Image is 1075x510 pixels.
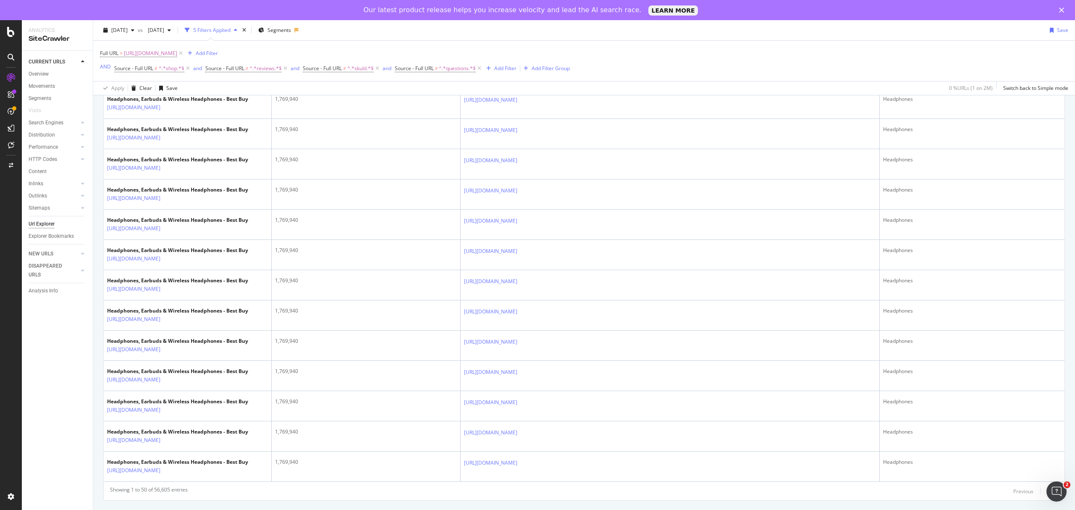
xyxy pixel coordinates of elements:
[139,84,152,92] div: Clear
[159,63,184,74] span: ^.*shop.*$
[464,368,517,376] a: [URL][DOMAIN_NAME]
[29,287,87,295] a: Analysis Info
[464,126,517,134] a: [URL][DOMAIN_NAME]
[532,65,570,72] div: Add Filter Group
[464,429,517,437] a: [URL][DOMAIN_NAME]
[883,307,1061,315] div: Headphones
[128,81,152,95] button: Clear
[347,63,374,74] span: ^.*skuId.*$
[166,84,178,92] div: Save
[107,285,160,293] a: [URL][DOMAIN_NAME]
[1059,8,1067,13] div: Close
[464,459,517,467] a: [URL][DOMAIN_NAME]
[107,103,160,112] a: [URL][DOMAIN_NAME]
[29,58,79,66] a: CURRENT URLS
[100,50,118,57] span: Full URL
[29,70,87,79] a: Overview
[155,65,157,72] span: ≠
[464,398,517,407] a: [URL][DOMAIN_NAME]
[107,436,160,444] a: [URL][DOMAIN_NAME]
[464,247,517,255] a: [URL][DOMAIN_NAME]
[107,368,248,375] div: Headphones, Earbuds & Wireless Headphones - Best Buy
[107,216,248,224] div: Headphones, Earbuds & Wireless Headphones - Best Buy
[275,337,457,345] div: 1,769,940
[883,398,1061,405] div: Headphones
[107,247,248,254] div: Headphones, Earbuds & Wireless Headphones - Best Buy
[144,24,174,37] button: [DATE]
[883,247,1061,254] div: Headphones
[29,287,58,295] div: Analysis Info
[949,84,993,92] div: 0 % URLs ( 1 on 2M )
[110,486,188,496] div: Showing 1 to 50 of 56,605 entries
[29,58,65,66] div: CURRENT URLS
[241,26,248,34] div: times
[29,204,50,213] div: Sitemaps
[364,6,642,14] div: Our latest product release helps you increase velocity and lead the AI search race.
[193,64,202,72] button: and
[343,65,346,72] span: ≠
[275,247,457,254] div: 1,769,940
[29,220,55,229] div: Url Explorer
[883,337,1061,345] div: Headphones
[181,24,241,37] button: 5 Filters Applied
[29,155,57,164] div: HTTP Codes
[439,63,476,74] span: ^.*questions.*$
[29,143,79,152] a: Performance
[275,428,457,436] div: 1,769,940
[267,26,291,34] span: Segments
[883,95,1061,103] div: Headphones
[29,262,71,279] div: DISAPPEARED URLS
[275,458,457,466] div: 1,769,940
[291,64,299,72] button: and
[883,216,1061,224] div: Headphones
[29,82,87,91] a: Movements
[483,63,517,74] button: Add Filter
[1000,81,1068,95] button: Switch back to Simple mode
[275,95,457,103] div: 1,769,940
[107,164,160,172] a: [URL][DOMAIN_NAME]
[29,179,43,188] div: Inlinks
[107,134,160,142] a: [URL][DOMAIN_NAME]
[464,156,517,165] a: [URL][DOMAIN_NAME]
[29,250,53,258] div: NEW URLS
[29,167,87,176] a: Content
[883,428,1061,436] div: Headphones
[883,186,1061,194] div: Headphones
[29,94,51,103] div: Segments
[29,232,74,241] div: Explorer Bookmarks
[464,217,517,225] a: [URL][DOMAIN_NAME]
[29,27,86,34] div: Analytics
[29,118,63,127] div: Search Engines
[395,65,434,72] span: Source - Full URL
[1013,486,1033,496] button: Previous
[29,131,79,139] a: Distribution
[249,63,282,74] span: ^.*reviews.*$
[29,262,79,279] a: DISAPPEARED URLS
[120,50,123,57] span: =
[107,398,248,405] div: Headphones, Earbuds & Wireless Headphones - Best Buy
[29,94,87,103] a: Segments
[29,82,55,91] div: Movements
[464,308,517,316] a: [URL][DOMAIN_NAME]
[29,179,79,188] a: Inlinks
[29,118,79,127] a: Search Engines
[494,65,517,72] div: Add Filter
[100,63,111,70] div: AND
[100,24,138,37] button: [DATE]
[29,204,79,213] a: Sitemaps
[196,50,218,57] div: Add Filter
[883,126,1061,133] div: Headphones
[383,65,391,72] div: and
[29,192,47,200] div: Outlinks
[111,84,124,92] div: Apply
[107,224,160,233] a: [URL][DOMAIN_NAME]
[193,65,202,72] div: and
[1046,24,1068,37] button: Save
[107,194,160,202] a: [URL][DOMAIN_NAME]
[883,368,1061,375] div: Headphones
[883,458,1061,466] div: Headphones
[29,70,49,79] div: Overview
[464,338,517,346] a: [URL][DOMAIN_NAME]
[246,65,249,72] span: ≠
[1003,84,1068,92] div: Switch back to Simple mode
